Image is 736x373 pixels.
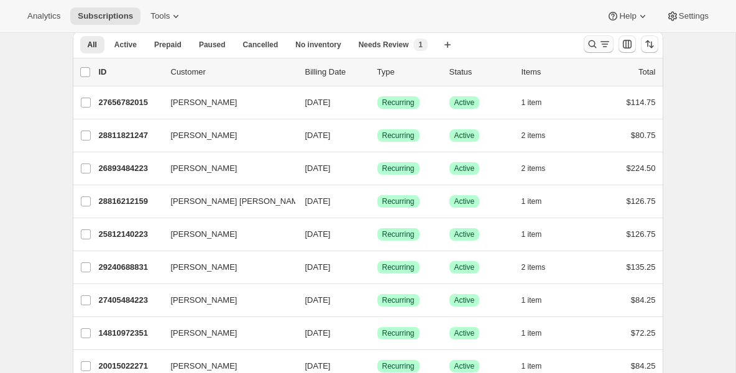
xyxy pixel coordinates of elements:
span: [PERSON_NAME] [171,228,237,241]
span: 2 items [522,262,546,272]
span: Recurring [382,361,415,371]
span: $84.25 [631,361,656,371]
button: Customize table column order and visibility [619,35,636,53]
button: Tools [143,7,190,25]
span: Recurring [382,262,415,272]
div: 28816212159[PERSON_NAME] [PERSON_NAME][DATE]SuccessRecurringSuccessActive1 item$126.75 [99,193,656,210]
span: Prepaid [154,40,182,50]
p: ID [99,66,161,78]
div: 27405484223[PERSON_NAME][DATE]SuccessRecurringSuccessActive1 item$84.25 [99,292,656,309]
span: Active [454,131,475,140]
span: Active [454,229,475,239]
button: Settings [659,7,716,25]
span: $126.75 [627,229,656,239]
p: 29240688831 [99,261,161,274]
span: Analytics [27,11,60,21]
button: 1 item [522,325,556,342]
div: 26893484223[PERSON_NAME][DATE]SuccessRecurringSuccessActive2 items$224.50 [99,160,656,177]
button: Help [599,7,656,25]
div: Items [522,66,584,78]
span: [DATE] [305,229,331,239]
span: [PERSON_NAME] [PERSON_NAME] [171,195,306,208]
span: Recurring [382,196,415,206]
div: 25812140223[PERSON_NAME][DATE]SuccessRecurringSuccessActive1 item$126.75 [99,226,656,243]
button: 1 item [522,193,556,210]
span: [PERSON_NAME] [171,360,237,372]
p: 26893484223 [99,162,161,175]
p: 25812140223 [99,228,161,241]
span: [DATE] [305,98,331,107]
span: [PERSON_NAME] [171,96,237,109]
span: 1 item [522,196,542,206]
span: [DATE] [305,361,331,371]
span: $224.50 [627,163,656,173]
span: [DATE] [305,262,331,272]
span: 1 [418,40,423,50]
span: [PERSON_NAME] [171,261,237,274]
button: Analytics [20,7,68,25]
button: [PERSON_NAME] [163,323,288,343]
span: $135.25 [627,262,656,272]
span: Paused [199,40,226,50]
p: 27656782015 [99,96,161,109]
span: [PERSON_NAME] [171,327,237,339]
span: $84.25 [631,295,656,305]
span: Recurring [382,295,415,305]
span: Active [454,163,475,173]
span: Help [619,11,636,21]
span: Cancelled [243,40,278,50]
span: Needs Review [359,40,409,50]
span: [DATE] [305,163,331,173]
span: Active [454,328,475,338]
button: 1 item [522,292,556,309]
p: Customer [171,66,295,78]
span: 1 item [522,295,542,305]
span: Recurring [382,229,415,239]
button: Create new view [438,36,458,53]
div: IDCustomerBilling DateTypeStatusItemsTotal [99,66,656,78]
button: 2 items [522,259,559,276]
span: Recurring [382,131,415,140]
div: 29240688831[PERSON_NAME][DATE]SuccessRecurringSuccessActive2 items$135.25 [99,259,656,276]
span: Subscriptions [78,11,133,21]
div: Type [377,66,439,78]
button: 1 item [522,94,556,111]
span: [PERSON_NAME] [171,129,237,142]
div: 14810972351[PERSON_NAME][DATE]SuccessRecurringSuccessActive1 item$72.25 [99,325,656,342]
span: [DATE] [305,131,331,140]
span: Tools [150,11,170,21]
span: 2 items [522,131,546,140]
button: Subscriptions [70,7,140,25]
p: 27405484223 [99,294,161,306]
p: Billing Date [305,66,367,78]
span: Active [454,196,475,206]
button: [PERSON_NAME] [163,257,288,277]
span: 1 item [522,229,542,239]
span: [PERSON_NAME] [171,162,237,175]
button: Search and filter results [584,35,614,53]
span: [DATE] [305,196,331,206]
span: Active [454,98,475,108]
p: 14810972351 [99,327,161,339]
button: 2 items [522,160,559,177]
span: Active [114,40,137,50]
button: [PERSON_NAME] [PERSON_NAME] [163,191,288,211]
p: 28816212159 [99,195,161,208]
span: Recurring [382,163,415,173]
span: All [88,40,97,50]
span: [DATE] [305,328,331,338]
span: [DATE] [305,295,331,305]
p: 20015022271 [99,360,161,372]
button: 2 items [522,127,559,144]
div: 28811821247[PERSON_NAME][DATE]SuccessRecurringSuccessActive2 items$80.75 [99,127,656,144]
button: [PERSON_NAME] [163,159,288,178]
p: 28811821247 [99,129,161,142]
span: 1 item [522,328,542,338]
button: 1 item [522,226,556,243]
span: $114.75 [627,98,656,107]
p: Status [449,66,512,78]
span: $126.75 [627,196,656,206]
span: Recurring [382,328,415,338]
button: Sort the results [641,35,658,53]
span: [PERSON_NAME] [171,294,237,306]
